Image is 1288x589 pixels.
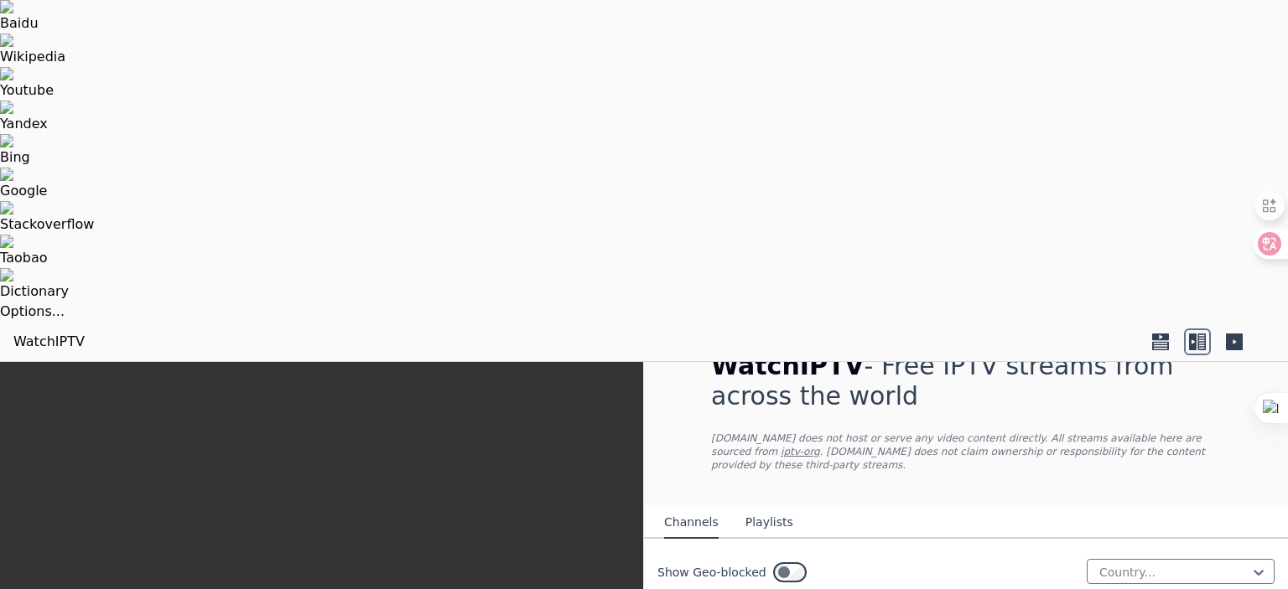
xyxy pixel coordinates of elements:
[657,564,766,581] label: Show Geo-blocked
[664,507,719,539] button: Channels
[745,507,793,539] button: Playlists
[711,431,1221,472] p: [DOMAIN_NAME] does not host or serve any video content directly. All streams available here are s...
[711,351,1221,411] h1: - Free IPTV streams from across the world
[781,446,820,457] a: iptv-org
[711,351,865,380] span: WatchIPTV
[13,332,85,352] a: WatchIPTV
